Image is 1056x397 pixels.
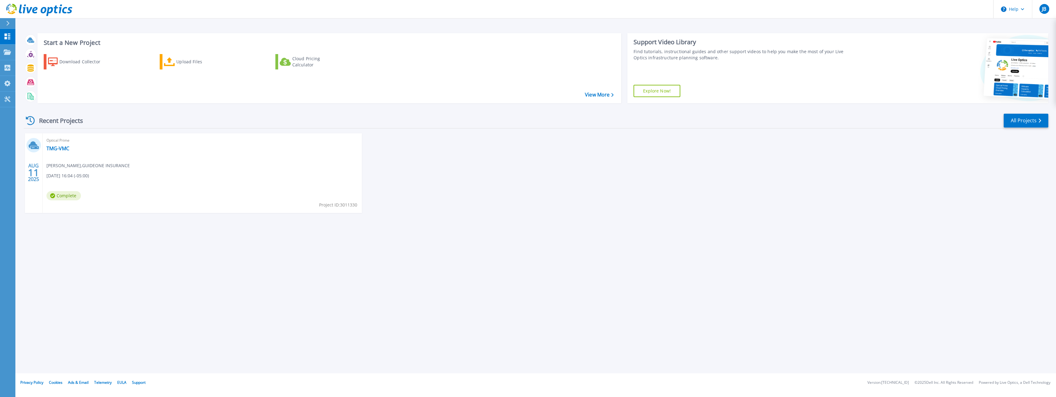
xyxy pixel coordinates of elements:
[160,54,228,69] a: Upload Files
[585,92,614,98] a: View More
[46,137,358,144] span: Optical Prime
[46,191,81,200] span: Complete
[46,162,130,169] span: [PERSON_NAME] , GUIDEONE INSURANCE
[914,381,973,385] li: © 2025 Dell Inc. All Rights Reserved
[59,56,109,68] div: Download Collector
[176,56,226,68] div: Upload Files
[634,85,680,97] a: Explore Now!
[94,380,112,385] a: Telemetry
[1042,6,1046,11] span: JB
[979,381,1050,385] li: Powered by Live Optics, a Dell Technology
[46,145,69,151] a: TMG-VMC
[46,172,89,179] span: [DATE] 16:04 (-05:00)
[634,49,853,61] div: Find tutorials, instructional guides and other support videos to help you make the most of your L...
[28,161,39,184] div: AUG 2025
[319,202,357,208] span: Project ID: 3011330
[20,380,43,385] a: Privacy Policy
[24,113,91,128] div: Recent Projects
[132,380,146,385] a: Support
[275,54,344,69] a: Cloud Pricing Calculator
[68,380,89,385] a: Ads & Email
[49,380,62,385] a: Cookies
[867,381,909,385] li: Version: [TECHNICAL_ID]
[44,54,112,69] a: Download Collector
[1004,114,1048,128] a: All Projects
[117,380,126,385] a: EULA
[292,56,342,68] div: Cloud Pricing Calculator
[28,170,39,175] span: 11
[634,38,853,46] div: Support Video Library
[44,39,613,46] h3: Start a New Project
